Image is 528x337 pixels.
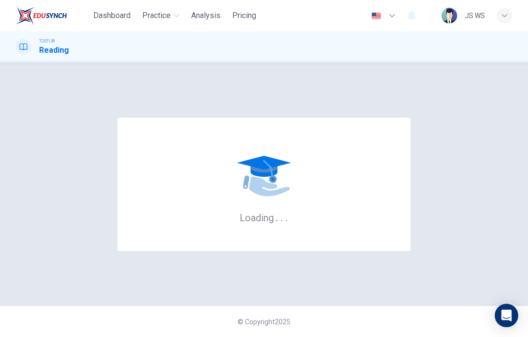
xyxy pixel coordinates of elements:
h6: . [280,209,284,225]
h1: Reading [39,44,69,56]
span: Analysis [191,10,220,21]
span: © Copyright 2025 [238,318,290,326]
span: Pricing [232,10,256,21]
h6: . [285,209,288,225]
button: Analysis [187,7,224,24]
button: Practice [138,7,183,24]
span: Practice [142,10,171,21]
img: Profile picture [441,8,457,23]
h6: . [275,209,279,225]
img: EduSynch logo [16,6,67,25]
button: Dashboard [89,7,134,24]
a: EduSynch logo [16,6,89,25]
div: ๋JS WS [465,10,485,21]
span: TOEFL® [39,38,55,44]
span: Dashboard [93,10,131,21]
img: en [370,12,382,20]
h6: Loading [240,211,288,224]
div: Open Intercom Messenger [495,304,518,327]
button: Pricing [228,7,260,24]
